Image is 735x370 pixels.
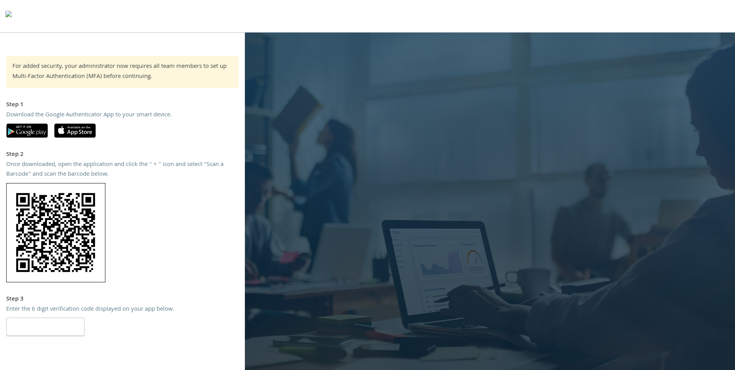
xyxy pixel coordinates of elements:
[6,111,239,121] div: Download the Google Authenticator App to your smart device.
[6,123,48,138] img: google-play.svg
[6,305,239,315] div: Enter the 6 digit verification code displayed on your app below.
[5,8,12,24] img: todyl-logo-dark.svg
[6,160,239,180] div: Once downloaded, open the application and click the “ + “ icon and select “Scan a Barcode” and sc...
[6,150,24,160] strong: Step 2
[6,183,105,282] img: JVJAAAAABJRU5ErkJggg==
[6,100,24,110] strong: Step 1
[6,294,24,304] strong: Step 3
[54,123,96,138] img: apple-app-store.svg
[12,62,232,82] div: For added security, your administrator now requires all team members to set up Multi-Factor Authe...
